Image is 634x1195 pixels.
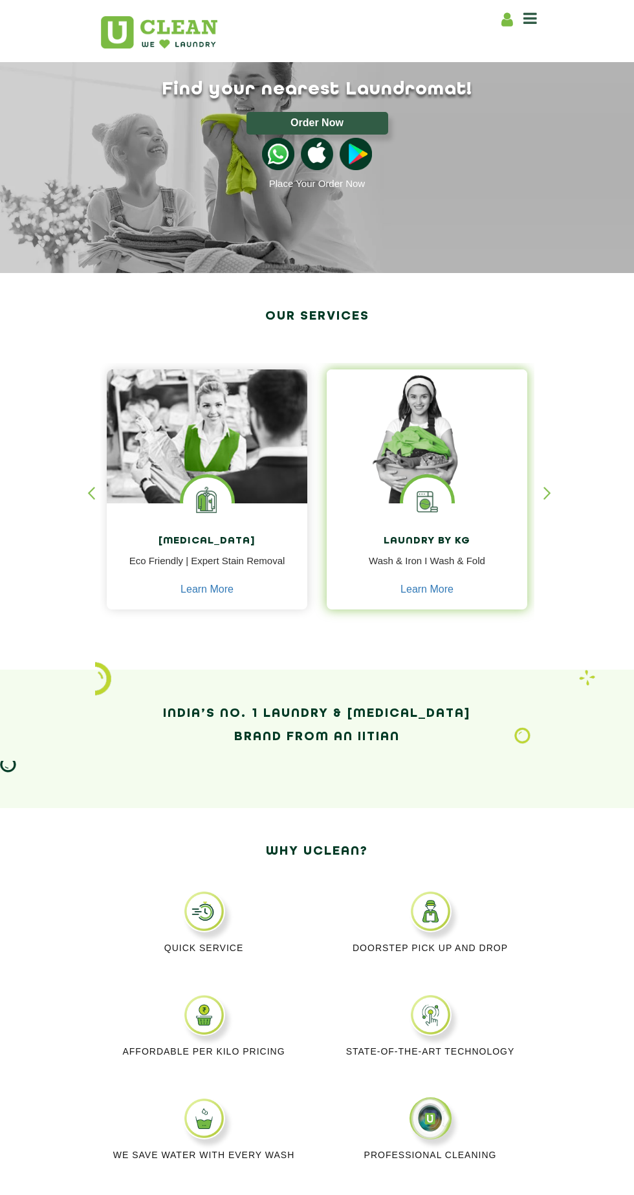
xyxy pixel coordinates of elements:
[410,994,452,1036] img: STATE_OF_THE_ART_TECHNOLOGY_11zon.webp
[101,16,217,49] img: UClean Laundry and Dry Cleaning
[403,477,452,526] img: laundry washing machine
[327,369,527,503] img: a girl with laundry basket
[301,138,333,170] img: apple-icon.png
[410,1097,452,1139] img: center_logo.png
[327,1149,534,1161] p: Professional cleaning
[100,1046,307,1057] p: Affordable per kilo pricing
[107,369,307,531] img: Drycleaners near me
[100,305,534,328] h2: Our Services
[262,138,294,170] img: whatsappicon.png
[579,670,595,686] img: Laundry wash and iron
[183,1097,225,1139] img: WE_SAVE_WATER-WITH_EVERY_WASH_CYCLE_11zon.webp
[100,1149,307,1161] p: We Save Water with every wash
[327,1046,534,1057] p: State-of-the-art Technology
[269,178,365,189] a: Place Your Order Now
[91,79,543,100] h1: Find your nearest Laundromat!
[246,112,388,135] button: Order Now
[100,702,534,749] h2: India’s No. 1 Laundry & [MEDICAL_DATA] Brand from an IITian
[180,584,234,595] a: Learn More
[183,994,225,1036] img: affordable_per_kilo_pricing_11zon.webp
[100,840,534,863] h2: Why Uclean?
[116,536,298,547] h4: [MEDICAL_DATA]
[336,536,518,547] h4: Laundry by Kg
[410,890,452,932] img: DOORSTEP_PICK_UP_AND_DROP_11zon.webp
[336,554,518,583] p: Wash & Iron I Wash & Fold
[183,477,232,526] img: Laundry Services near me
[116,554,298,583] p: Eco Friendly | Expert Stain Removal
[327,942,534,954] p: Doorstep Pick up and Drop
[514,727,530,744] img: Laundry
[183,890,225,932] img: QUICK_SERVICE_11zon.webp
[340,138,372,170] img: playstoreicon.png
[400,584,454,595] a: Learn More
[95,662,111,696] img: icon_2.png
[100,942,307,954] p: Quick Service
